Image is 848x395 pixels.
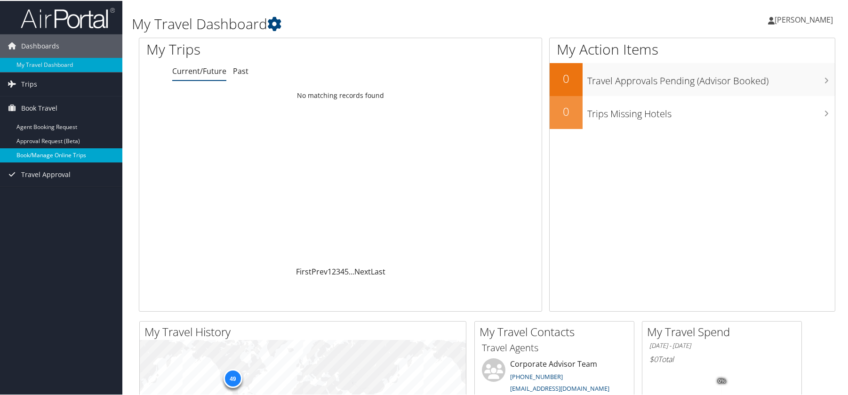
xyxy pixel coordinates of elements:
a: 0Travel Approvals Pending (Advisor Booked) [550,62,835,95]
span: Book Travel [21,96,57,119]
h2: 0 [550,103,583,119]
span: $0 [649,353,658,363]
a: Past [233,65,248,75]
h2: My Travel History [144,323,466,339]
a: Last [371,266,385,276]
span: Dashboards [21,33,59,57]
tspan: 0% [718,378,726,383]
a: First [296,266,312,276]
h3: Travel Approvals Pending (Advisor Booked) [587,69,835,87]
h2: My Travel Spend [647,323,801,339]
h1: My Travel Dashboard [132,13,606,33]
span: … [349,266,354,276]
a: 2 [332,266,336,276]
a: [EMAIL_ADDRESS][DOMAIN_NAME] [510,383,609,392]
h2: 0 [550,70,583,86]
a: Current/Future [172,65,226,75]
h3: Trips Missing Hotels [587,102,835,120]
td: No matching records found [139,86,542,103]
img: airportal-logo.png [21,6,115,28]
h1: My Action Items [550,39,835,58]
a: 5 [344,266,349,276]
a: [PHONE_NUMBER] [510,371,563,380]
span: Trips [21,72,37,95]
h2: My Travel Contacts [480,323,634,339]
div: 49 [223,368,242,387]
a: Prev [312,266,328,276]
h6: [DATE] - [DATE] [649,340,794,349]
h6: Total [649,353,794,363]
a: 3 [336,266,340,276]
span: [PERSON_NAME] [775,14,833,24]
a: Next [354,266,371,276]
a: 4 [340,266,344,276]
h1: My Trips [146,39,367,58]
h3: Travel Agents [482,340,627,354]
a: 1 [328,266,332,276]
a: 0Trips Missing Hotels [550,95,835,128]
span: Travel Approval [21,162,71,185]
a: [PERSON_NAME] [768,5,842,33]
